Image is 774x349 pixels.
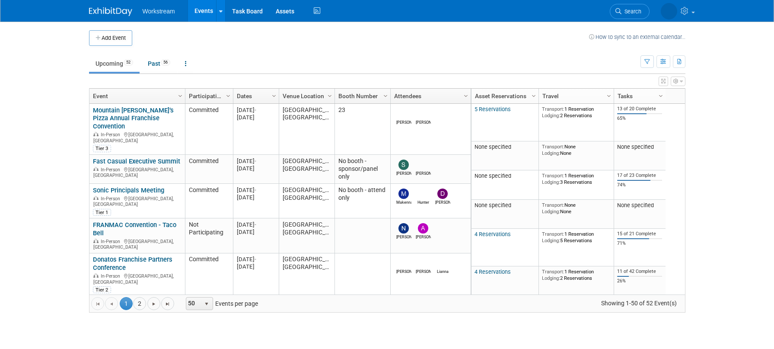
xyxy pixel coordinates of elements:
[661,3,677,19] img: Tatia Meghdadi
[105,297,118,310] a: Go to the previous page
[589,34,685,40] a: How to sync to an external calendar...
[185,155,233,184] td: Committed
[255,256,256,263] span: -
[396,199,411,205] div: Makenna Clark
[93,286,111,293] div: Tier 2
[542,231,610,243] div: 1 Reservation 5 Reservations
[530,93,537,99] span: Column Settings
[93,273,99,278] img: In-Person Event
[542,269,564,275] span: Transport:
[475,106,511,112] a: 5 Reservations
[418,223,428,234] img: Andrew Walters
[618,89,660,103] a: Tasks
[164,301,171,307] span: Go to the last page
[237,157,275,165] div: [DATE]
[161,59,170,66] span: 56
[542,231,564,237] span: Transport:
[334,155,390,184] td: No booth - sponsor/panel only
[617,278,662,284] div: 26%
[334,104,390,155] td: 23
[475,202,511,208] span: None specified
[255,107,256,113] span: -
[398,160,409,170] img: Sarah Chan
[325,89,334,102] a: Column Settings
[437,258,448,268] img: Lianna Louie
[237,89,273,103] a: Dates
[93,209,111,216] div: Tier 1
[656,89,666,102] a: Column Settings
[186,298,201,310] span: 50
[475,89,533,103] a: Asset Reservations
[203,301,210,307] span: select
[177,93,184,99] span: Column Settings
[133,297,146,310] a: 2
[93,166,181,179] div: [GEOGRAPHIC_DATA], [GEOGRAPHIC_DATA]
[542,106,564,112] span: Transport:
[189,89,227,103] a: Participation
[89,30,132,46] button: Add Event
[93,195,181,208] div: [GEOGRAPHIC_DATA], [GEOGRAPHIC_DATA]
[435,268,450,275] div: Lianna Louie
[617,106,662,112] div: 13 of 20 Complete
[529,89,538,102] a: Column Settings
[279,155,334,184] td: [GEOGRAPHIC_DATA], [GEOGRAPHIC_DATA]
[398,189,409,199] img: Makenna Clark
[334,184,390,218] td: No booth - attend only
[396,170,411,176] div: Sarah Chan
[416,234,431,240] div: Andrew Walters
[542,208,560,215] span: Lodging:
[279,253,334,296] td: [GEOGRAPHIC_DATA], [GEOGRAPHIC_DATA]
[101,196,123,202] span: In-Person
[381,89,390,102] a: Column Settings
[161,297,174,310] a: Go to the last page
[237,194,275,201] div: [DATE]
[93,132,99,136] img: In-Person Event
[89,55,140,72] a: Upcoming52
[604,89,614,102] a: Column Settings
[237,186,275,194] div: [DATE]
[93,106,174,131] a: Mountain [PERSON_NAME]’s Pizza Annual Franchise Convention
[396,268,411,275] div: Marcelo Pinto
[101,273,123,279] span: In-Person
[542,179,560,185] span: Lodging:
[475,173,511,179] span: None specified
[542,112,560,118] span: Lodging:
[617,231,662,237] div: 15 of 21 Complete
[542,237,560,243] span: Lodging:
[93,256,172,272] a: Donatos Franchise Partners Conference
[418,258,428,268] img: Damon Young
[418,160,428,170] img: Xavier Montalvo
[437,189,448,199] img: Dwight Smith
[542,269,610,281] div: 1 Reservation 2 Reservations
[101,167,123,173] span: In-Person
[396,234,411,240] div: Nick Walters
[462,93,469,99] span: Column Settings
[91,297,104,310] a: Go to the first page
[255,158,256,164] span: -
[150,301,157,307] span: Go to the next page
[93,145,111,152] div: Tier 3
[326,93,333,99] span: Column Settings
[185,104,233,155] td: Committed
[141,55,177,72] a: Past56
[605,93,612,99] span: Column Settings
[542,202,564,208] span: Transport:
[475,231,511,237] a: 4 Reservations
[124,59,133,66] span: 52
[143,8,175,15] span: Workstream
[475,269,511,275] a: 4 Reservations
[89,7,132,16] img: ExhibitDay
[418,109,428,119] img: Damon Young
[542,275,560,281] span: Lodging:
[418,189,428,199] img: Hunter Britsch
[185,184,233,218] td: Committed
[185,218,233,253] td: Not Participating
[542,144,564,150] span: Transport:
[382,93,389,99] span: Column Settings
[416,119,431,125] div: Damon Young
[93,272,181,285] div: [GEOGRAPHIC_DATA], [GEOGRAPHIC_DATA]
[279,218,334,253] td: [GEOGRAPHIC_DATA], [GEOGRAPHIC_DATA]
[175,89,185,102] a: Column Settings
[237,263,275,270] div: [DATE]
[223,89,233,102] a: Column Settings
